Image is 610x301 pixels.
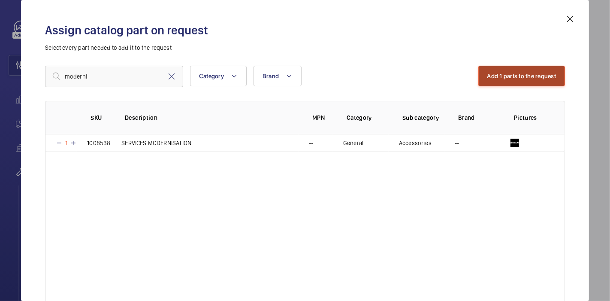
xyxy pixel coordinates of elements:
[514,113,547,122] p: Pictures
[343,139,363,147] p: General
[254,66,302,86] button: Brand
[458,113,500,122] p: Brand
[45,22,565,38] h2: Assign catalog part on request
[347,113,389,122] p: Category
[91,113,111,122] p: SKU
[87,139,110,147] p: 1008538
[63,139,70,147] p: 1
[45,66,183,87] input: Find a part
[478,66,565,86] button: Add 1 parts to the request
[190,66,247,86] button: Category
[125,113,299,122] p: Description
[263,73,279,79] span: Brand
[121,139,191,147] p: SERVICES MODERNISATION
[199,73,224,79] span: Category
[312,113,333,122] p: MPN
[45,43,565,52] p: Select every part needed to add it to the request
[399,139,432,147] p: Accessories
[510,139,519,147] img: 7rk30kBFCpLCGw22LQvjsBKO9vMSU4ADyMMIhNre_BYDf4Iy.png
[455,139,459,147] p: --
[309,139,313,147] p: --
[402,113,444,122] p: Sub category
